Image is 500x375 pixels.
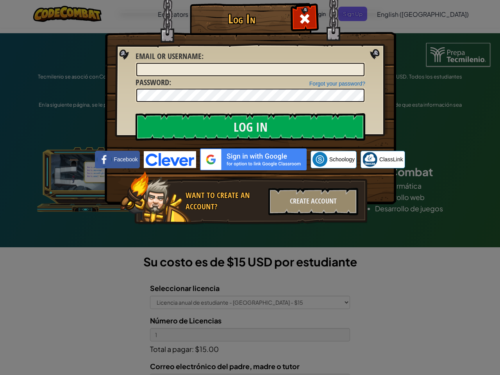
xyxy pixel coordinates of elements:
label: : [136,51,204,62]
img: classlink-logo-small.png [362,152,377,167]
label: : [136,77,171,88]
img: clever-logo-blue.png [144,151,196,168]
img: gplus_sso_button2.svg [200,148,307,170]
span: Password [136,77,169,87]
h1: Log In [192,12,291,26]
span: ClassLink [379,155,403,163]
img: facebook_small.png [97,152,112,167]
a: Forgot your password? [309,80,365,87]
span: Email or Username [136,51,202,61]
span: Facebook [114,155,137,163]
div: Create Account [268,188,358,215]
input: Log In [136,113,365,141]
div: Want to create an account? [186,190,264,212]
span: Schoology [329,155,355,163]
img: schoology.png [312,152,327,167]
